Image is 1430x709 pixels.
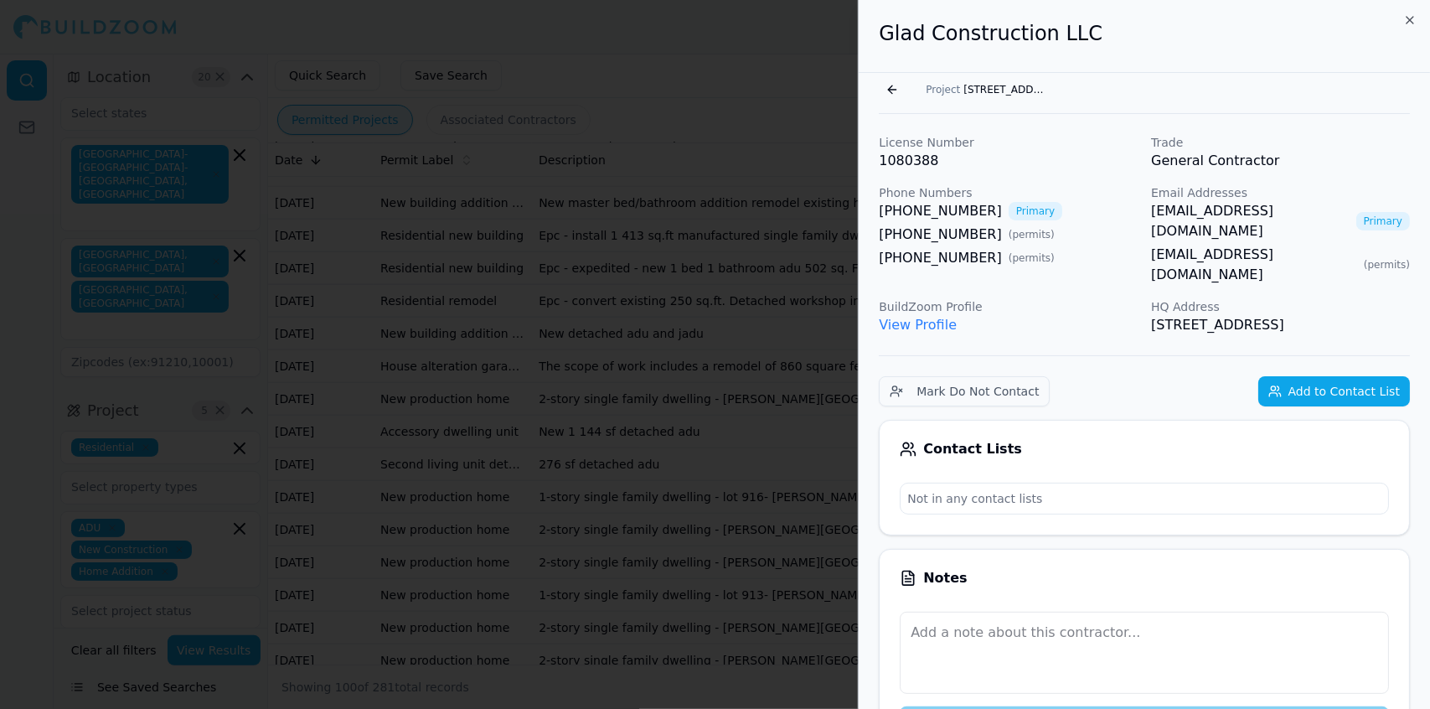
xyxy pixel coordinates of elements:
[879,20,1410,47] h2: Glad Construction LLC
[879,376,1050,406] button: Mark Do Not Contact
[916,78,1057,101] button: Project[STREET_ADDRESS][PERSON_NAME]
[879,184,1138,201] p: Phone Numbers
[879,298,1138,315] p: BuildZoom Profile
[900,441,1389,458] div: Contact Lists
[900,570,1389,587] div: Notes
[879,225,1002,245] a: [PHONE_NUMBER]
[1151,201,1350,241] a: [EMAIL_ADDRESS][DOMAIN_NAME]
[1009,202,1062,220] span: Primary
[879,134,1138,151] p: License Number
[1151,134,1410,151] p: Trade
[963,83,1047,96] span: [STREET_ADDRESS][PERSON_NAME]
[879,151,1138,171] p: 1080388
[879,317,957,333] a: View Profile
[901,484,1388,514] p: Not in any contact lists
[1151,245,1357,285] a: [EMAIL_ADDRESS][DOMAIN_NAME]
[1151,184,1410,201] p: Email Addresses
[1151,315,1410,335] p: [STREET_ADDRESS]
[1258,376,1410,406] button: Add to Contact List
[879,201,1002,221] a: [PHONE_NUMBER]
[1009,228,1055,241] span: ( permits )
[879,248,1002,268] a: [PHONE_NUMBER]
[1356,212,1410,230] span: Primary
[1364,258,1410,272] span: ( permits )
[1151,151,1410,171] p: General Contractor
[926,83,960,96] span: Project
[1151,298,1410,315] p: HQ Address
[1009,251,1055,265] span: ( permits )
